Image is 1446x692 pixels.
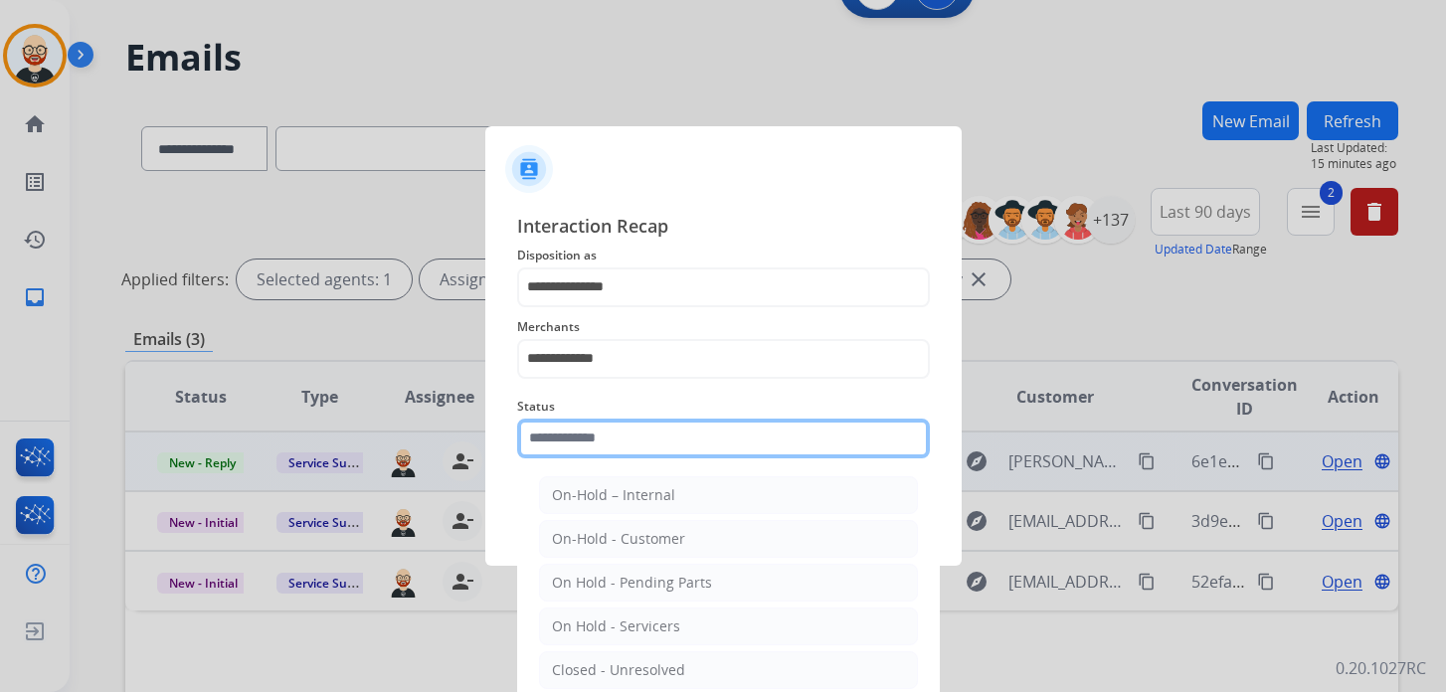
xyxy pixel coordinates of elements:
div: On-Hold - Customer [552,529,685,549]
span: Interaction Recap [517,212,930,244]
div: Closed - Unresolved [552,660,685,680]
div: On-Hold – Internal [552,485,675,505]
div: On Hold - Pending Parts [552,573,712,593]
div: On Hold - Servicers [552,616,680,636]
span: Status [517,395,930,419]
span: Merchants [517,315,930,339]
img: contactIcon [505,145,553,193]
span: Disposition as [517,244,930,267]
p: 0.20.1027RC [1336,656,1426,680]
